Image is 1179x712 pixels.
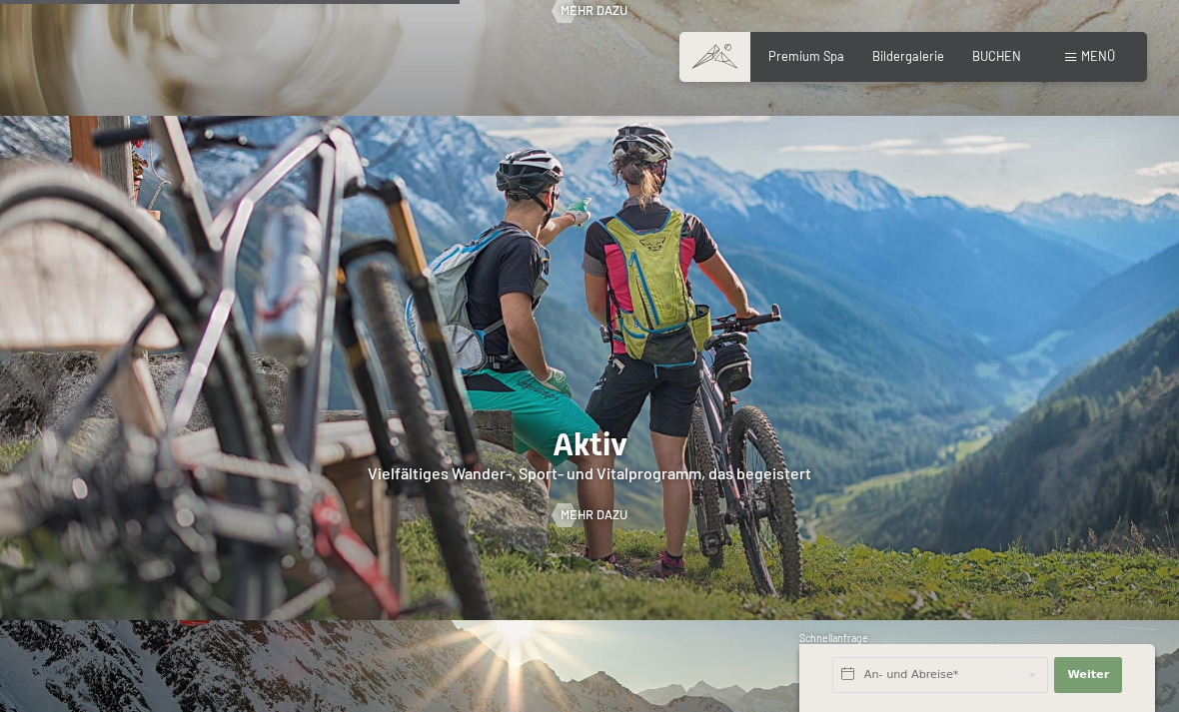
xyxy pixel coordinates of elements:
[1081,48,1115,64] span: Menü
[561,2,627,20] span: Mehr dazu
[561,506,627,524] span: Mehr dazu
[553,506,627,524] a: Mehr dazu
[797,673,801,686] span: 1
[1067,667,1109,683] span: Weiter
[799,632,868,644] span: Schnellanfrage
[1054,657,1122,693] button: Weiter
[768,48,844,64] a: Premium Spa
[972,48,1021,64] a: BUCHEN
[553,2,627,20] a: Mehr dazu
[396,403,561,423] span: Einwilligung Marketing*
[872,48,944,64] a: Bildergalerie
